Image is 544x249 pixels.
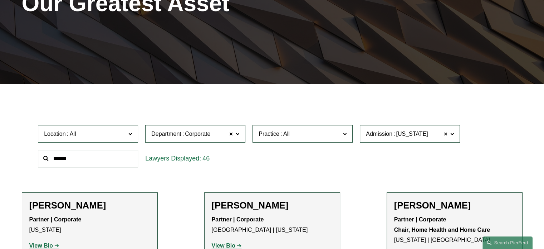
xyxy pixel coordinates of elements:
[396,129,428,139] span: [US_STATE]
[482,236,533,249] a: Search this site
[212,243,242,249] a: View Bio
[366,131,392,137] span: Admission
[394,227,490,233] strong: Chair, Home Health and Home Care
[185,129,210,139] span: Corporate
[212,200,333,211] h2: [PERSON_NAME]
[151,131,181,137] span: Department
[29,200,150,211] h2: [PERSON_NAME]
[394,216,446,222] strong: Partner | Corporate
[212,215,333,235] p: [GEOGRAPHIC_DATA] | [US_STATE]
[44,131,66,137] span: Location
[29,215,150,235] p: [US_STATE]
[394,215,515,245] p: [US_STATE] | [GEOGRAPHIC_DATA]
[259,131,279,137] span: Practice
[29,216,82,222] strong: Partner | Corporate
[394,200,515,211] h2: [PERSON_NAME]
[29,243,53,249] strong: View Bio
[212,243,235,249] strong: View Bio
[29,243,59,249] a: View Bio
[212,216,264,222] strong: Partner | Corporate
[202,155,210,162] span: 46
